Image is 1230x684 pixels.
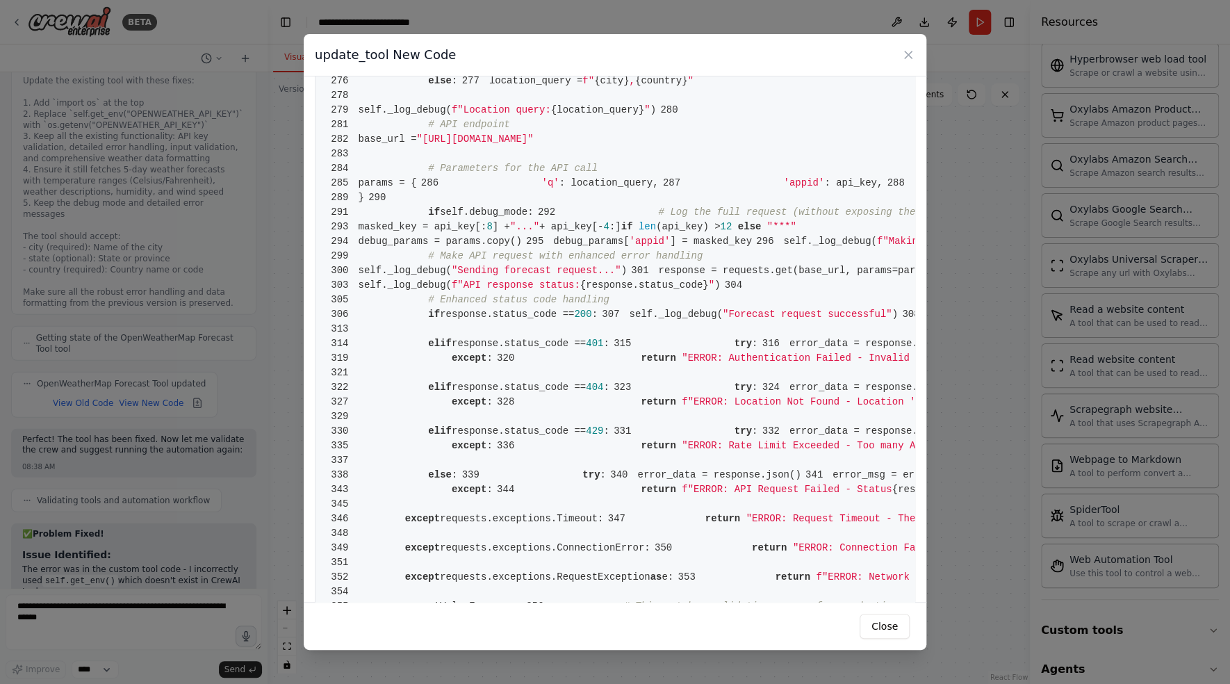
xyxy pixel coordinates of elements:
span: # This catches validation errors from pydantic [623,601,892,612]
span: {response.status_code} [580,279,709,291]
span: 338 [327,468,359,482]
span: response.status_code == [452,425,586,437]
span: params = { [327,177,417,188]
span: debug_params = params.copy() [327,236,522,247]
span: "ERROR: Authentication Failed - Invalid API key. Please check your OPENWEATHER_API_KEY." [682,352,1195,364]
span: : [486,440,492,451]
span: 346 [327,512,359,526]
span: 279 [327,103,359,117]
span: : [603,425,609,437]
span: 343 [327,482,359,497]
span: e: [662,571,673,583]
span: 344 [493,482,525,497]
span: 348 [327,526,359,541]
span: : [486,352,492,364]
span: 323 [609,380,641,395]
span: 355 [327,599,359,614]
span: 345 [327,497,359,512]
span: ) [650,104,656,115]
span: if [621,221,633,232]
span: self._log_debug( [630,309,723,320]
span: : [752,425,757,437]
span: except [405,571,440,583]
span: f"ERROR: Location Not Found - Location ' [682,396,915,407]
span: : [603,382,609,393]
span: 285 [327,176,359,190]
span: "Sending forecast request..." [452,265,621,276]
span: debug_params[ [553,236,629,247]
span: 293 [327,220,359,234]
span: base_url = [359,133,417,145]
span: 303 [327,278,359,293]
span: try [735,338,752,349]
span: 301 [627,263,659,278]
span: except [405,542,440,553]
span: f" [582,75,594,86]
span: f"ERROR: Network Request Failed - [816,571,1008,583]
span: elif [428,425,452,437]
span: : [486,396,492,407]
span: 327 [327,395,359,409]
span: 8 [486,221,492,232]
span: self._log_debug( [783,236,876,247]
span: e: [510,601,522,612]
span: 'appid' [629,236,670,247]
span: 337 [327,453,359,468]
span: 296 [752,234,784,249]
span: 308 [898,307,930,322]
span: error_msg = error_data.get( [833,469,990,480]
span: if [428,309,440,320]
span: 305 [327,293,359,307]
span: 332 [757,424,789,439]
button: Close [860,614,910,639]
span: as [498,601,510,612]
span: location_query = [489,75,582,86]
span: 331 [609,424,641,439]
span: 'q' [541,177,559,188]
span: if [428,206,440,218]
span: "[URL][DOMAIN_NAME]" [417,133,534,145]
span: response.status_code == [452,338,586,349]
span: 200 [574,309,591,320]
span: requests.exceptions.RequestException [440,571,650,583]
span: 12 [720,221,732,232]
span: error_data = response.json() [606,469,801,480]
span: else [738,221,762,232]
span: ] + [493,221,510,232]
span: 282 [327,132,359,147]
span: 315 [609,336,641,351]
span: {country} [635,75,688,86]
span: response.status_code == [440,309,574,320]
span: return [641,352,675,364]
span: self.debug_mode: [440,206,533,218]
span: (api_key) > [656,221,720,232]
span: ) [892,309,898,320]
span: error_data = response.json() [757,382,953,393]
span: " [709,279,714,291]
span: : [452,469,457,480]
span: , [630,75,635,86]
h3: update_tool New Code [315,45,456,65]
span: elif [428,382,452,393]
span: try [735,382,752,393]
span: return [752,542,787,553]
span: 307 [598,307,630,322]
span: 401 [586,338,603,349]
span: 313 [327,322,359,336]
span: {city} [594,75,629,86]
span: ) [621,265,627,276]
span: 'appid' [783,177,824,188]
span: # Enhanced status code handling [428,294,609,305]
span: 354 [327,585,359,599]
span: 284 [327,161,359,176]
span: except [452,352,486,364]
span: response.status_code == [452,382,586,393]
span: : [603,338,609,349]
span: # Make API request with enhanced error handling [428,250,703,261]
span: len [639,221,656,232]
span: 339 [457,468,489,482]
span: 276 [327,74,359,88]
span: self._log_debug( [359,265,452,276]
span: {location_query} [551,104,644,115]
span: 329 [327,409,359,424]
